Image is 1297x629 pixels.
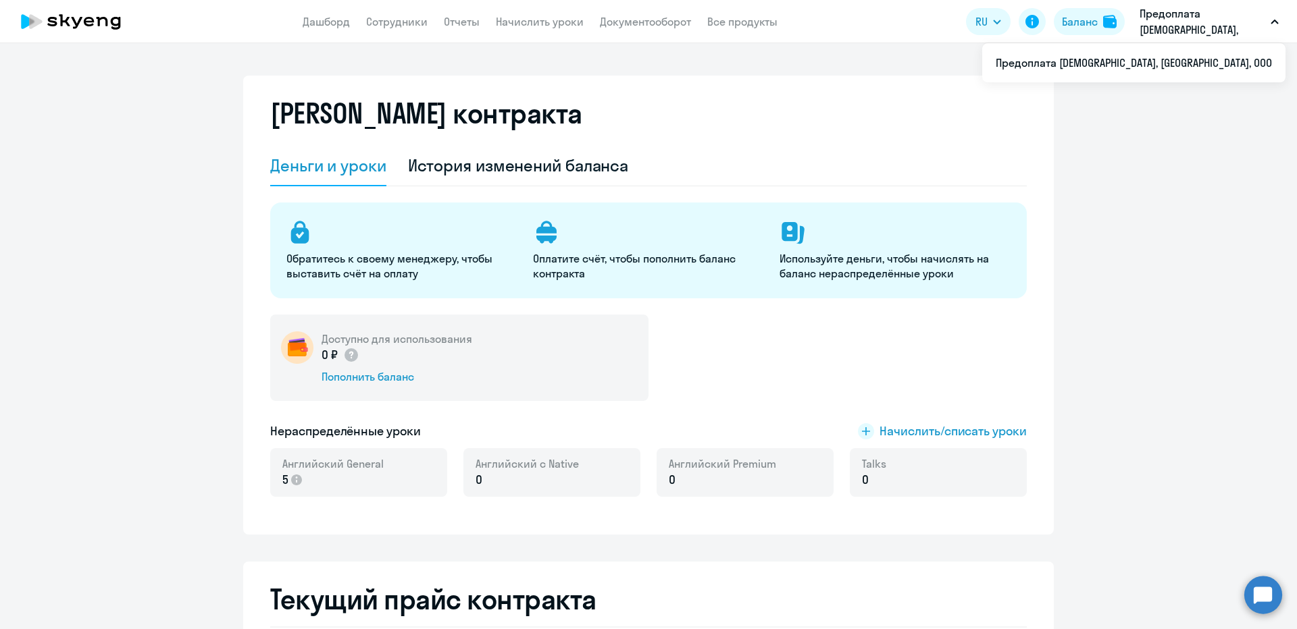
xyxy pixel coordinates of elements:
[1103,15,1117,28] img: balance
[533,251,763,281] p: Оплатите счёт, чтобы пополнить баланс контракта
[270,97,582,130] h2: [PERSON_NAME] контракта
[1133,5,1286,38] button: Предоплата [DEMOGRAPHIC_DATA], [GEOGRAPHIC_DATA], ООО
[669,456,776,471] span: Английский Premium
[1140,5,1265,38] p: Предоплата [DEMOGRAPHIC_DATA], [GEOGRAPHIC_DATA], ООО
[982,43,1286,82] ul: RU
[1054,8,1125,35] button: Балансbalance
[303,15,350,28] a: Дашборд
[281,331,313,364] img: wallet-circle.png
[780,251,1010,281] p: Используйте деньги, чтобы начислять на баланс нераспределённые уроки
[975,13,988,30] span: RU
[476,456,579,471] span: Английский с Native
[669,471,676,489] span: 0
[408,155,629,176] div: История изменений баланса
[862,456,886,471] span: Talks
[282,471,288,489] span: 5
[707,15,778,28] a: Все продукты
[270,422,421,440] h5: Нераспределённые уроки
[496,15,584,28] a: Начислить уроки
[880,422,1027,440] span: Начислить/списать уроки
[322,369,472,384] div: Пополнить баланс
[444,15,480,28] a: Отчеты
[322,331,472,346] h5: Доступно для использования
[270,155,386,176] div: Деньги и уроки
[322,346,359,364] p: 0 ₽
[862,471,869,489] span: 0
[282,456,384,471] span: Английский General
[966,8,1011,35] button: RU
[476,471,482,489] span: 0
[600,15,691,28] a: Документооборот
[1062,13,1098,30] div: Баланс
[286,251,517,281] p: Обратитесь к своему менеджеру, чтобы выставить счёт на оплату
[366,15,428,28] a: Сотрудники
[270,583,1027,616] h2: Текущий прайс контракта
